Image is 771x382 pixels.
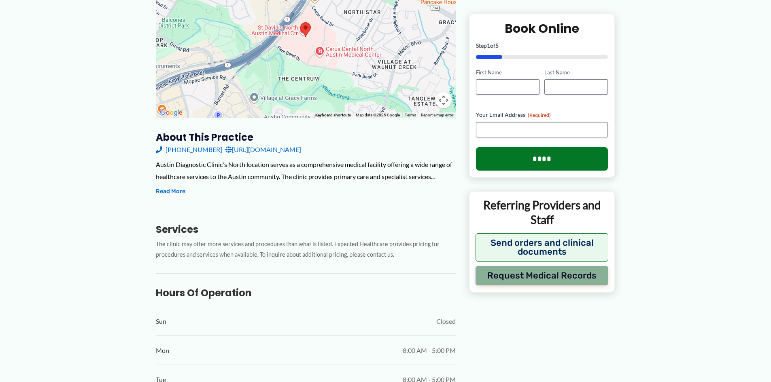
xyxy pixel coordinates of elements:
img: Google [158,108,185,118]
span: (Required) [528,112,551,118]
a: [PHONE_NUMBER] [156,144,222,156]
h3: About this practice [156,131,456,144]
button: Read More [156,187,185,196]
span: Closed [436,315,456,327]
label: Your Email Address [476,111,608,119]
a: Terms (opens in new tab) [405,113,416,117]
h3: Hours of Operation [156,287,456,299]
span: 5 [495,42,499,49]
button: Map camera controls [435,92,452,108]
span: Mon [156,344,169,357]
span: Sun [156,315,166,327]
p: Referring Providers and Staff [476,198,609,227]
span: 8:00 AM - 5:00 PM [403,344,456,357]
div: Austin Diagnostic Clinic's North location serves as a comprehensive medical facility offering a w... [156,158,456,182]
a: Open this area in Google Maps (opens a new window) [158,108,185,118]
p: Step of [476,42,608,48]
a: Report a map error [421,113,453,117]
button: Request Medical Records [476,266,609,285]
button: Keyboard shortcuts [315,112,351,118]
span: 1 [487,42,490,49]
span: Map data ©2025 Google [356,113,400,117]
h3: Services [156,223,456,236]
p: The clinic may offer more services and procedures than what is listed. Expected Healthcare provid... [156,239,456,261]
label: Last Name [544,68,608,76]
a: [URL][DOMAIN_NAME] [225,144,301,156]
label: First Name [476,68,539,76]
button: Send orders and clinical documents [476,233,609,261]
h2: Book Online [476,20,608,36]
